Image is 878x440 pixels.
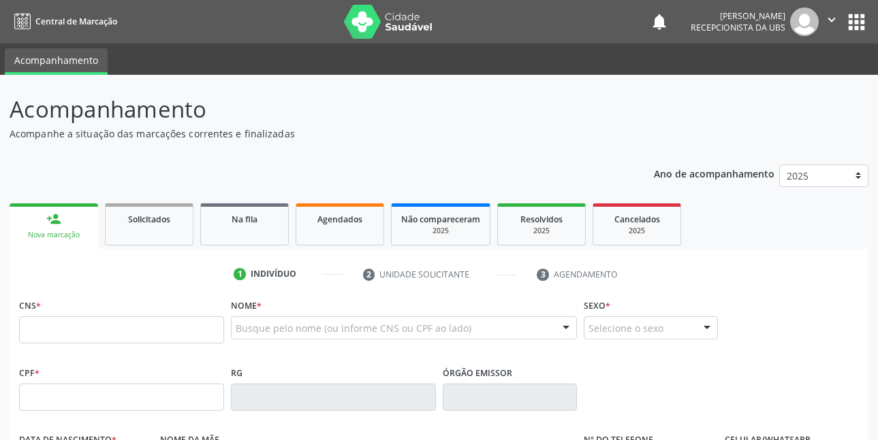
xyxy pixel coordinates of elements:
span: Agendados [317,214,362,225]
span: Cancelados [614,214,660,225]
span: Recepcionista da UBS [691,22,785,33]
a: Acompanhamento [5,48,108,75]
label: CNS [19,295,41,316]
span: Central de Marcação [35,16,117,27]
p: Acompanhamento [10,92,611,126]
div: Nova marcação [19,230,89,240]
span: Busque pelo nome (ou informe CNS ou CPF ao lado) [236,321,471,335]
div: 2025 [507,226,576,236]
label: Órgão emissor [443,362,512,384]
button: apps [845,10,868,34]
button: notifications [650,12,669,31]
span: Não compareceram [401,214,480,225]
span: Resolvidos [520,214,563,225]
p: Acompanhe a situação das marcações correntes e finalizadas [10,126,611,141]
label: Nome [231,295,262,316]
div: 2025 [401,226,480,236]
span: Na fila [232,214,257,225]
img: img [790,7,819,36]
a: Central de Marcação [10,10,117,33]
p: Ano de acompanhamento [654,165,774,182]
div: person_add [46,211,61,226]
span: Solicitados [128,214,170,225]
div: 2025 [603,226,671,236]
div: [PERSON_NAME] [691,10,785,22]
i:  [824,12,839,27]
div: 1 [234,268,246,280]
div: Indivíduo [251,268,296,280]
label: CPF [19,362,40,384]
span: Selecione o sexo [589,321,663,335]
label: RG [231,362,242,384]
button:  [819,7,845,36]
label: Sexo [584,295,610,316]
